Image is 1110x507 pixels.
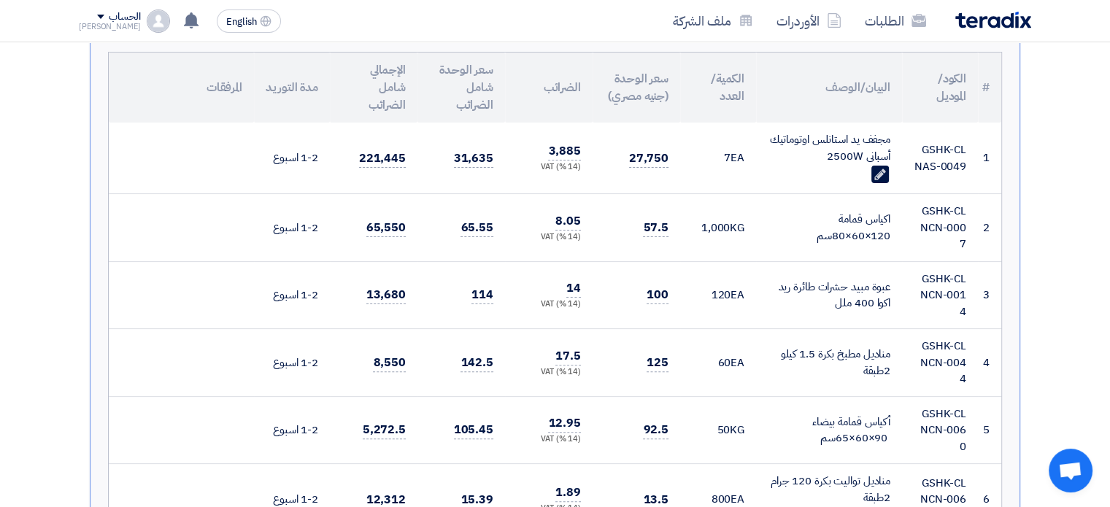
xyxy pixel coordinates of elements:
[555,347,581,365] span: 17.5
[517,366,581,379] div: (14 %) VAT
[79,23,141,31] div: [PERSON_NAME]
[254,194,330,262] td: 1-2 اسبوع
[555,212,581,231] span: 8.05
[711,287,731,303] span: 120
[711,491,731,507] span: 800
[756,53,902,123] th: البيان/الوصف
[363,421,406,439] span: 5,272.5
[680,396,756,464] td: KG
[902,53,978,123] th: الكود/الموديل
[717,355,731,371] span: 60
[902,396,978,464] td: GSHK-CLNCN-0060
[254,396,330,464] td: 1-2 اسبوع
[226,17,257,27] span: English
[359,150,406,168] span: 221,445
[978,194,1001,262] td: 2
[254,329,330,397] td: 1-2 اسبوع
[460,354,493,372] span: 142.5
[647,354,668,372] span: 125
[680,261,756,329] td: EA
[768,346,890,379] div: مناديل مطبخ بكرة 1.5 كيلو 2طبقة
[1049,449,1092,492] div: Open chat
[460,219,493,237] span: 65.55
[330,53,417,123] th: الإجمالي شامل الضرائب
[517,161,581,174] div: (14 %) VAT
[902,261,978,329] td: GSHK-CLNCN-0014
[548,414,581,433] span: 12.95
[643,421,668,439] span: 92.5
[548,142,581,160] span: 3,885
[717,422,730,438] span: 50
[768,414,890,446] div: أكياس قمامة بيضاء 90×60×65سم
[593,53,680,123] th: سعر الوحدة (جنيه مصري)
[680,53,756,123] th: الكمية/العدد
[217,9,281,33] button: English
[768,131,890,164] div: مجفف يد استانلس اوتوماتيك أسبانى 2500W
[978,53,1001,123] th: #
[109,53,254,123] th: المرفقات
[768,211,890,244] div: اكياس قمامة 120×60×80سم
[955,12,1031,28] img: Teradix logo
[902,194,978,262] td: GSHK-CLNCN-0007
[647,286,668,304] span: 100
[373,354,406,372] span: 8,550
[454,150,493,168] span: 31,635
[978,123,1001,194] td: 1
[254,261,330,329] td: 1-2 اسبوع
[417,53,505,123] th: سعر الوحدة شامل الضرائب
[454,421,493,439] span: 105.45
[978,261,1001,329] td: 3
[768,473,890,506] div: مناديل تواليت بكرة 120 جرام 2طبقة
[680,329,756,397] td: EA
[765,4,853,38] a: الأوردرات
[517,298,581,311] div: (14 %) VAT
[629,150,668,168] span: 27,750
[366,219,406,237] span: 65,550
[254,123,330,194] td: 1-2 اسبوع
[471,286,493,304] span: 114
[555,484,581,502] span: 1.89
[853,4,938,38] a: الطلبات
[724,150,731,166] span: 7
[109,11,140,23] div: الحساب
[701,220,731,236] span: 1,000
[517,231,581,244] div: (14 %) VAT
[147,9,170,33] img: profile_test.png
[643,219,668,237] span: 57.5
[680,123,756,194] td: EA
[978,396,1001,464] td: 5
[505,53,593,123] th: الضرائب
[902,123,978,194] td: GSHK-CLNAS-0049
[661,4,765,38] a: ملف الشركة
[902,329,978,397] td: GSHK-CLNCN-0044
[566,279,581,298] span: 14
[517,433,581,446] div: (14 %) VAT
[768,279,890,311] div: عبوة مبيد حشرات طائرة ريد اكوا 400 ملل
[978,329,1001,397] td: 4
[366,286,406,304] span: 13,680
[254,53,330,123] th: مدة التوريد
[680,194,756,262] td: KG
